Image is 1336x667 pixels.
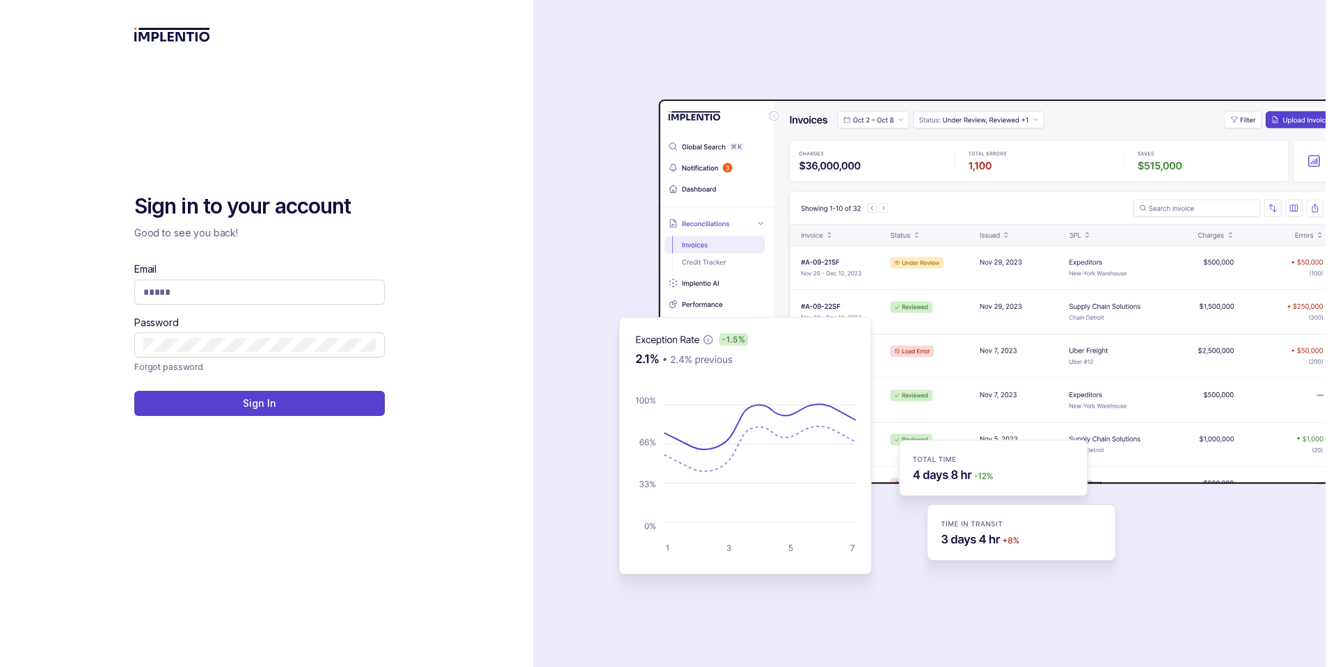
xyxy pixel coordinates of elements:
[134,360,203,374] a: Link Forgot password
[134,316,179,330] label: Password
[134,226,385,240] p: Good to see you back!
[134,391,385,416] button: Sign In
[134,262,157,276] label: Email
[134,28,210,42] img: logo
[134,360,203,374] p: Forgot password
[134,193,385,220] h2: Sign in to your account
[243,396,276,410] p: Sign In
